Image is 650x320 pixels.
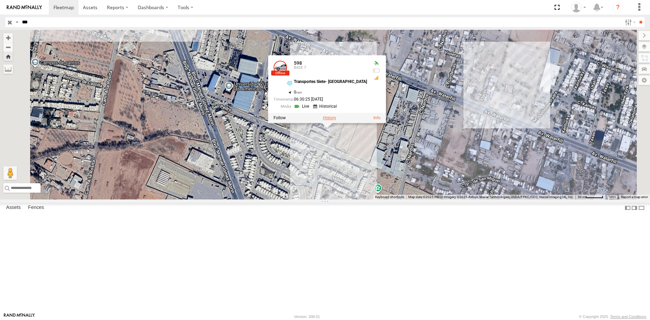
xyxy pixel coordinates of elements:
button: Drag Pegman onto the map to open Street View [3,166,17,180]
button: Zoom out [3,42,13,52]
div: © Copyright 2025 - [579,315,646,319]
label: Dock Summary Table to the Left [624,203,631,213]
a: View Asset Details [373,115,381,120]
a: Report a map error [621,195,648,199]
button: Keyboard shortcuts [375,195,404,199]
label: View Asset History [323,115,336,120]
button: Zoom Home [3,52,13,61]
a: View Historical Media Streams [313,103,339,110]
div: Transportes Siete- [GEOGRAPHIC_DATA] [294,79,367,84]
span: Map data ©2025 INEGI Imagery ©2025 Airbus, Maxar Technologies, USDA/FPAC/GEO, Vexcel Imaging US, ... [408,195,573,199]
a: View Live Media Streams [294,103,311,110]
div: Date/time of location update [274,97,367,102]
span: 0 [294,90,302,94]
label: Measure [3,64,13,74]
i: ? [612,2,623,13]
img: rand-logo.svg [7,5,42,10]
div: Valid GPS Fix [372,60,381,66]
div: BASE 7 [294,66,367,70]
div: Version: 308.01 [294,315,320,319]
div: Roberto Garcia [569,2,588,13]
div: GSM Signal = 2 [372,75,381,81]
div: No voltage information received from this device. [372,68,381,73]
a: Terms and Conditions [610,315,646,319]
label: Fences [25,203,47,213]
a: Visit our Website [4,313,35,320]
label: Map Settings [638,76,650,85]
label: Realtime tracking of Asset [274,115,286,120]
button: Map Scale: 50 m per 49 pixels [576,195,605,199]
label: Assets [3,203,24,213]
label: Search Query [14,17,20,27]
a: Terms (opens in new tab) [609,196,616,198]
label: Search Filter Options [622,17,637,27]
a: View Asset Details [274,60,287,74]
span: 50 m [578,195,585,199]
label: Hide Summary Table [638,203,645,213]
a: 598 [294,60,302,65]
label: Dock Summary Table to the Right [631,203,638,213]
button: Zoom in [3,33,13,42]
